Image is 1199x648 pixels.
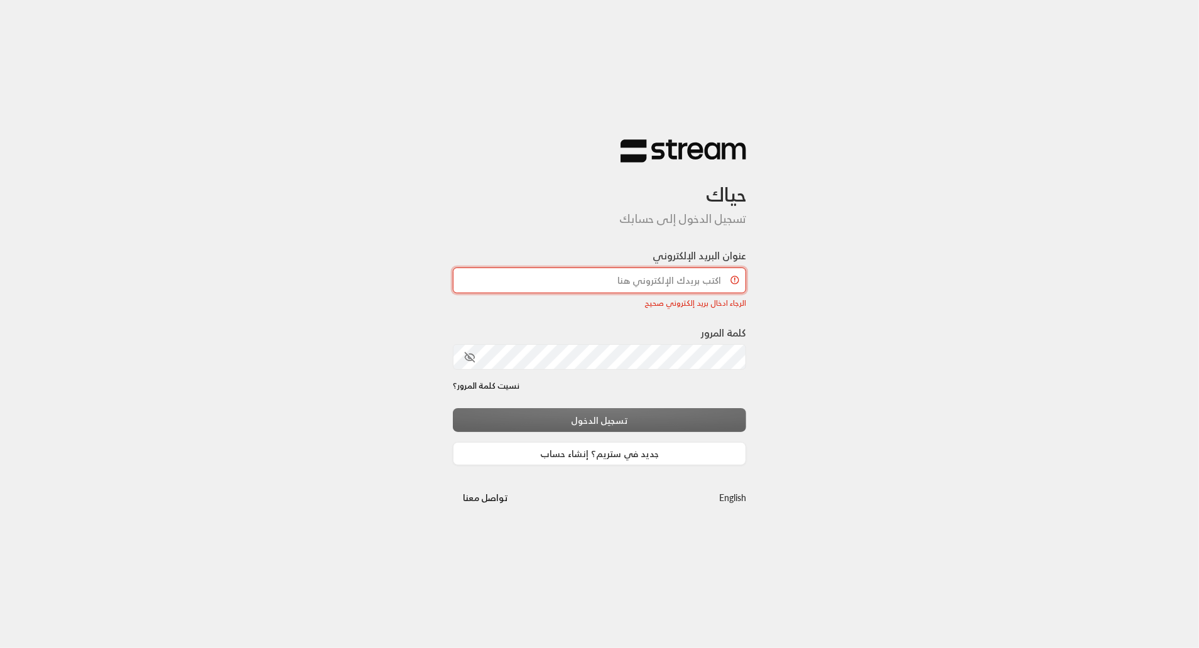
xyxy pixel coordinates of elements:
label: كلمة المرور [701,325,746,340]
a: جديد في ستريم؟ إنشاء حساب [453,442,747,465]
input: اكتب بريدك الإلكتروني هنا [453,267,747,293]
label: عنوان البريد الإلكتروني [653,248,746,263]
a: English [719,486,746,509]
h5: تسجيل الدخول إلى حسابك [453,212,747,226]
a: نسيت كلمة المرور؟ [453,380,519,392]
div: الرجاء ادخال بريد إلكتروني صحيح [453,297,747,309]
button: تواصل معنا [453,486,519,509]
h3: حياك [453,163,747,207]
button: toggle password visibility [459,347,480,368]
img: Stream Logo [621,139,746,163]
a: تواصل معنا [453,490,519,505]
